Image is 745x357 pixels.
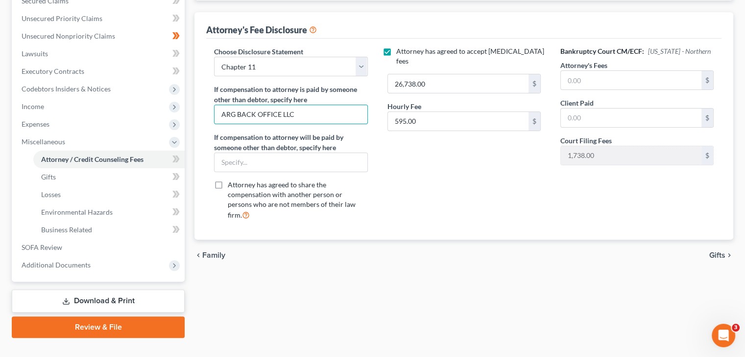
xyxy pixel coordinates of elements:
span: Business Related [41,225,92,234]
input: Specify... [215,105,367,124]
button: chevron_left Family [194,251,225,259]
i: chevron_left [194,251,202,259]
a: Download & Print [12,290,185,312]
a: Gifts [33,168,185,186]
label: Court Filing Fees [560,135,612,146]
div: Attorney's Fee Disclosure [206,24,317,36]
div: $ [529,112,540,131]
a: Business Related [33,221,185,239]
span: Attorney has agreed to share the compensation with another person or persons who are not members ... [228,180,356,219]
label: Attorney's Fees [560,60,607,70]
span: Family [202,251,225,259]
a: Executory Contracts [14,63,185,80]
h6: Bankruptcy Court CM/ECF: [560,46,714,56]
span: Income [22,102,44,111]
span: Expenses [22,120,49,128]
span: Unsecured Priority Claims [22,14,102,22]
span: Gifts [709,251,725,259]
i: chevron_right [725,251,733,259]
label: If compensation to attorney will be paid by someone other than debtor, specify here [214,132,367,153]
span: 3 [732,324,740,332]
a: Review & File [12,316,185,338]
span: Additional Documents [22,261,91,269]
label: If compensation to attorney is paid by someone other than debtor, specify here [214,84,367,105]
div: $ [701,109,713,127]
span: Executory Contracts [22,67,84,75]
a: Attorney / Credit Counseling Fees [33,151,185,168]
input: 0.00 [561,109,701,127]
span: [US_STATE] - Northern [648,47,711,55]
a: SOFA Review [14,239,185,256]
label: Choose Disclosure Statement [214,46,303,57]
input: 0.00 [561,146,701,165]
span: Attorney / Credit Counseling Fees [41,155,144,163]
button: Gifts chevron_right [709,251,733,259]
a: Lawsuits [14,45,185,63]
span: SOFA Review [22,243,62,251]
input: 0.00 [561,71,701,89]
a: Unsecured Nonpriority Claims [14,27,185,45]
span: Unsecured Nonpriority Claims [22,32,115,40]
a: Environmental Hazards [33,203,185,221]
input: 0.00 [388,74,529,93]
iframe: Intercom live chat [712,324,735,347]
span: Lawsuits [22,49,48,58]
span: Losses [41,190,61,199]
input: Specify... [215,153,367,172]
span: Miscellaneous [22,137,65,146]
div: $ [701,71,713,89]
span: Environmental Hazards [41,208,113,216]
input: 0.00 [388,112,529,131]
div: $ [701,146,713,165]
label: Client Paid [560,98,594,108]
label: Hourly Fee [387,101,421,112]
span: Attorney has agreed to accept [MEDICAL_DATA] fees [396,47,544,65]
a: Unsecured Priority Claims [14,10,185,27]
span: Gifts [41,173,56,181]
div: $ [529,74,540,93]
a: Losses [33,186,185,203]
span: Codebtors Insiders & Notices [22,85,111,93]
